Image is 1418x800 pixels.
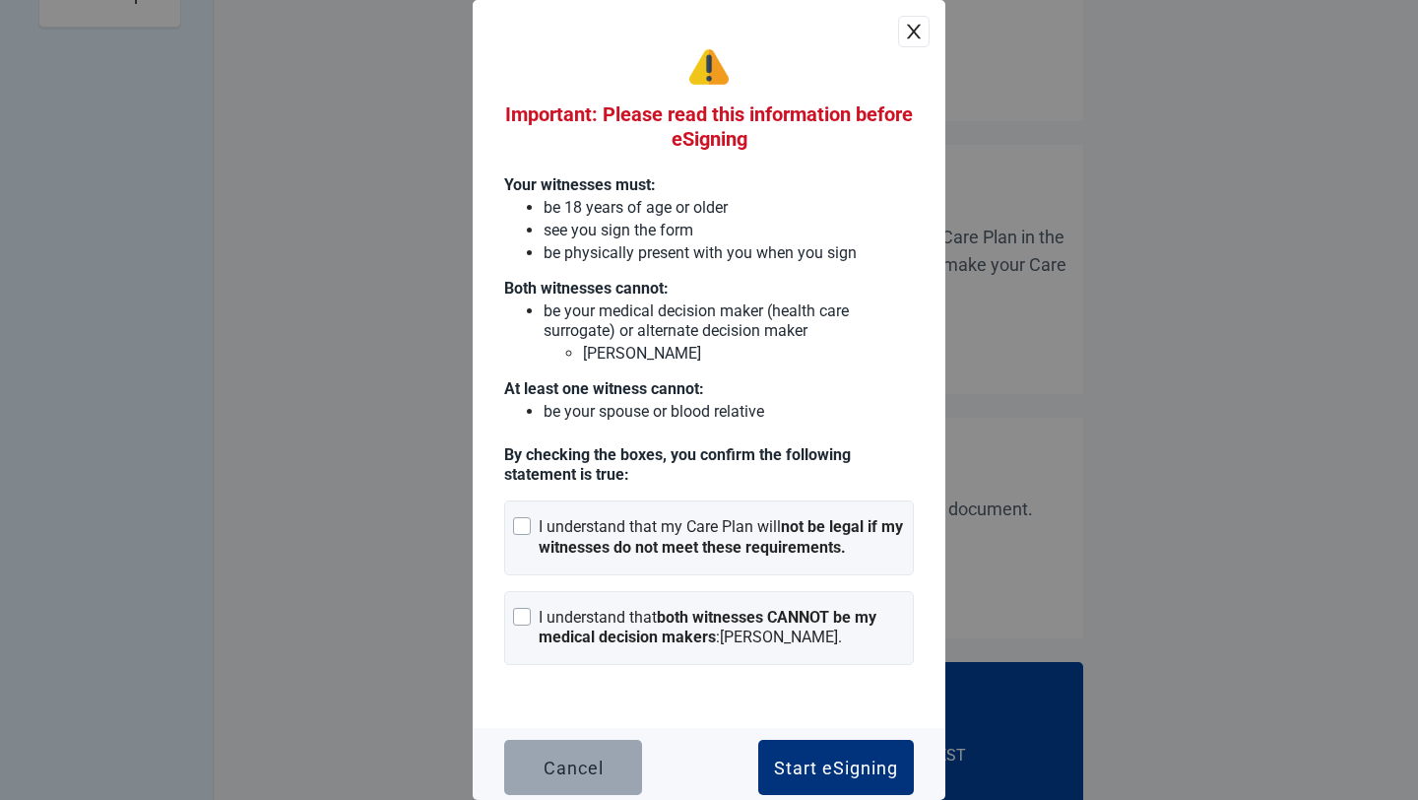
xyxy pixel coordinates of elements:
p: be physically present with you when you sign [544,243,914,263]
p: see you sign the form [544,221,914,240]
button: Cancel [504,740,642,795]
img: warning-De3hqDCO.svg [689,47,729,87]
strong: not be legal if my witnesses do not meet these requirements. [539,517,903,557]
button: close [898,16,930,47]
h2: Important: Please read this information before eSigning [504,102,914,152]
div: I understand that : [PERSON_NAME] . [539,608,905,649]
p: be 18 years of age or older [544,198,914,218]
div: I understand thatboth witnesses CANNOT be my medical decision makers:[PERSON_NAME]. [504,591,914,666]
div: I understand that my Care Plan will [539,517,905,559]
p: Both witnesses cannot: [504,279,914,299]
span: close [904,22,924,41]
div: Cancel [544,758,604,777]
p: By checking the boxes, you confirm the following statement is true : [504,445,914,485]
p: Your witnesses must: [504,175,914,195]
button: Start eSigning [758,740,914,795]
p: be your medical decision maker (health care surrogate) or alternate decision maker [544,301,914,341]
div: I understand that my Care Plan willnot be legal if my witnesses do not meet these requirements. [504,500,914,575]
p: [PERSON_NAME] [583,344,914,364]
p: be your spouse or blood relative [544,402,914,422]
strong: both witnesses CANNOT be my medical decision makers [539,608,876,647]
p: At least one witness cannot: [504,379,914,399]
div: Start eSigning [774,758,898,777]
